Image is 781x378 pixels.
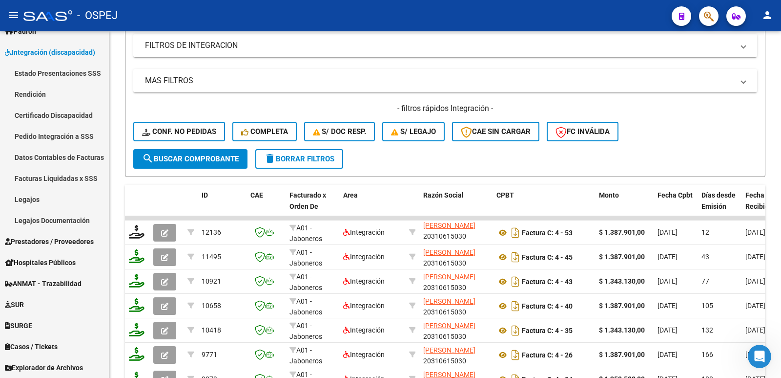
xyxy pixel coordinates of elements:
span: CPBT [496,191,514,199]
span: 10658 [202,302,221,310]
span: CAE SIN CARGAR [461,127,531,136]
span: 132 [701,326,713,334]
i: Descargar documento [509,274,522,289]
span: Casos / Tickets [5,341,58,352]
button: Conf. no pedidas [133,122,225,141]
span: 12 [701,228,709,236]
span: FC Inválida [555,127,610,136]
span: S/ legajo [391,127,436,136]
datatable-header-cell: Facturado x Orden De [286,185,339,228]
span: SURGE [5,320,32,331]
span: A01 - Jaboneros [289,297,322,316]
span: Fecha Cpbt [658,191,693,199]
span: 10921 [202,277,221,285]
button: Completa [232,122,297,141]
span: [DATE] [745,277,765,285]
span: Integración [343,228,385,236]
span: Días desde Emisión [701,191,736,210]
span: [DATE] [745,228,765,236]
button: Buscar Comprobante [133,149,247,169]
span: Borrar Filtros [264,155,334,163]
iframe: Intercom live chat [748,345,771,368]
div: 20310615030 [423,345,489,365]
span: [PERSON_NAME] [423,322,475,330]
span: 166 [701,351,713,358]
span: Monto [599,191,619,199]
span: Completa [241,127,288,136]
span: Razón Social [423,191,464,199]
div: 20310615030 [423,296,489,316]
span: Integración [343,277,385,285]
span: [PERSON_NAME] [423,248,475,256]
span: Explorador de Archivos [5,362,83,373]
span: 77 [701,277,709,285]
strong: $ 1.343.130,00 [599,277,645,285]
span: [DATE] [745,351,765,358]
button: S/ Doc Resp. [304,122,375,141]
div: 20310615030 [423,320,489,341]
span: 10418 [202,326,221,334]
strong: Factura C: 4 - 45 [522,253,573,261]
span: [DATE] [658,326,678,334]
datatable-header-cell: Días desde Emisión [698,185,741,228]
mat-icon: delete [264,153,276,164]
span: [DATE] [658,228,678,236]
div: 20310615030 [423,247,489,267]
span: [DATE] [745,302,765,310]
datatable-header-cell: Monto [595,185,654,228]
strong: Factura C: 4 - 40 [522,302,573,310]
datatable-header-cell: CPBT [493,185,595,228]
i: Descargar documento [509,298,522,314]
span: Fecha Recibido [745,191,773,210]
mat-panel-title: FILTROS DE INTEGRACION [145,40,734,51]
strong: Factura C: 4 - 43 [522,278,573,286]
datatable-header-cell: Fecha Cpbt [654,185,698,228]
strong: Factura C: 4 - 35 [522,327,573,334]
i: Descargar documento [509,323,522,338]
strong: Factura C: 4 - 53 [522,229,573,237]
span: [PERSON_NAME] [423,222,475,229]
span: [DATE] [658,277,678,285]
span: Conf. no pedidas [142,127,216,136]
button: Borrar Filtros [255,149,343,169]
span: Integración [343,253,385,261]
span: Hospitales Públicos [5,257,76,268]
span: - OSPEJ [77,5,118,26]
i: Descargar documento [509,249,522,265]
span: [PERSON_NAME] [423,346,475,354]
strong: $ 1.387.901,00 [599,228,645,236]
span: [DATE] [745,253,765,261]
mat-icon: menu [8,9,20,21]
span: Buscar Comprobante [142,155,239,163]
datatable-header-cell: Area [339,185,405,228]
span: [PERSON_NAME] [423,273,475,281]
mat-icon: person [761,9,773,21]
span: [DATE] [658,302,678,310]
strong: $ 1.387.901,00 [599,302,645,310]
span: [DATE] [658,351,678,358]
span: [PERSON_NAME] [423,297,475,305]
span: A01 - Jaboneros [289,322,322,341]
mat-icon: search [142,153,154,164]
span: A01 - Jaboneros [289,224,322,243]
button: FC Inválida [547,122,618,141]
i: Descargar documento [509,225,522,241]
h4: - filtros rápidos Integración - [133,103,757,114]
span: Integración [343,302,385,310]
span: ID [202,191,208,199]
span: 9771 [202,351,217,358]
mat-expansion-panel-header: FILTROS DE INTEGRACION [133,34,757,57]
span: 105 [701,302,713,310]
span: SUR [5,299,24,310]
strong: $ 1.387.901,00 [599,253,645,261]
span: A01 - Jaboneros [289,346,322,365]
span: Area [343,191,358,199]
span: 11495 [202,253,221,261]
datatable-header-cell: CAE [247,185,286,228]
span: Integración [343,326,385,334]
datatable-header-cell: ID [198,185,247,228]
span: A01 - Jaboneros [289,248,322,267]
div: 20310615030 [423,222,489,243]
datatable-header-cell: Razón Social [419,185,493,228]
strong: Factura C: 4 - 26 [522,351,573,359]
